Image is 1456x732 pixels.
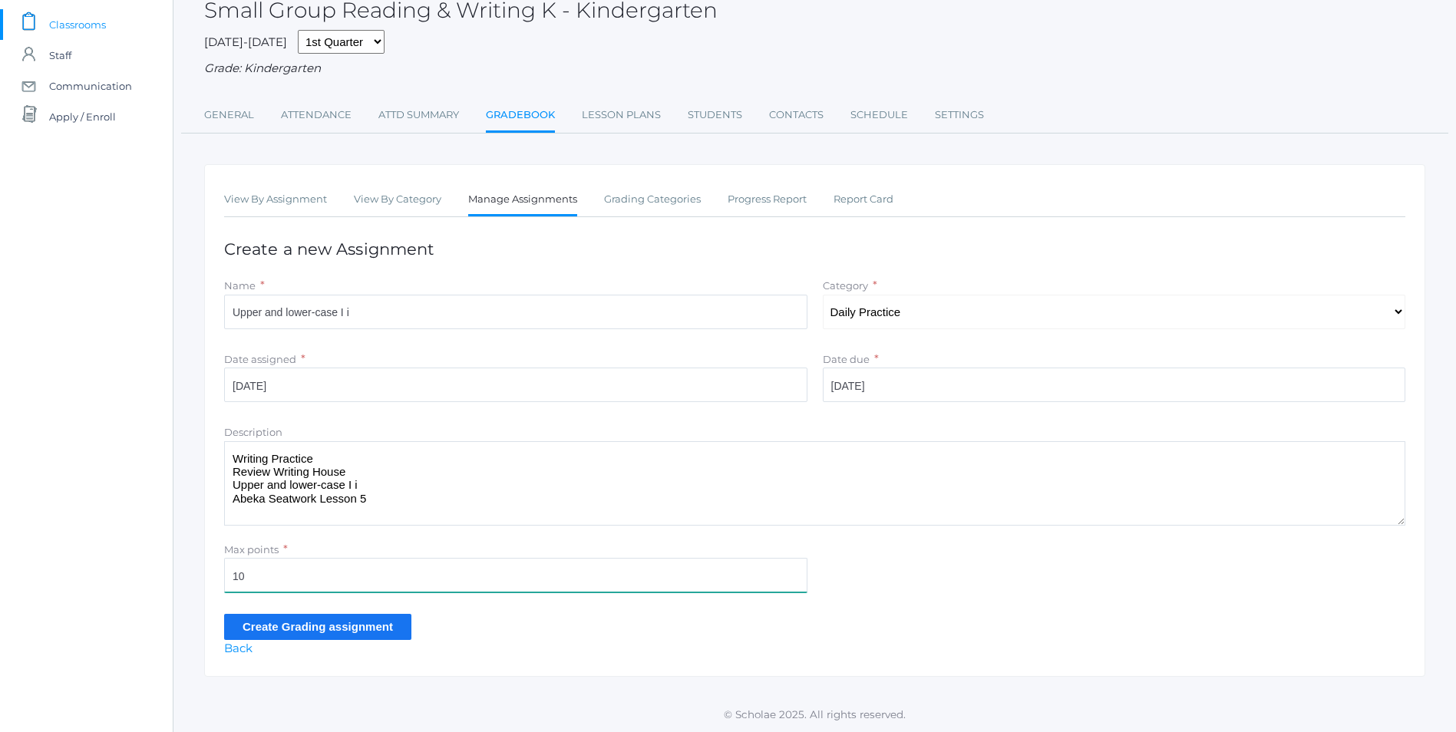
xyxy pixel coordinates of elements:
a: Students [688,100,742,130]
div: Grade: Kindergarten [204,60,1425,77]
label: Category [823,279,868,292]
label: Date assigned [224,353,296,365]
span: Apply / Enroll [49,101,116,132]
a: Lesson Plans [582,100,661,130]
a: Attendance [281,100,352,130]
a: Progress Report [728,184,807,215]
label: Date due [823,353,870,365]
p: © Scholae 2025. All rights reserved. [173,707,1456,722]
a: Attd Summary [378,100,459,130]
a: Manage Assignments [468,184,577,217]
label: Max points [224,543,279,556]
span: Staff [49,40,71,71]
a: Grading Categories [604,184,701,215]
span: [DATE]-[DATE] [204,35,287,49]
a: Schedule [850,100,908,130]
a: View By Assignment [224,184,327,215]
input: Create Grading assignment [224,614,411,639]
label: Description [224,426,282,438]
a: Settings [935,100,984,130]
a: Contacts [769,100,824,130]
a: View By Category [354,184,441,215]
a: Gradebook [486,100,555,133]
h1: Create a new Assignment [224,240,1405,258]
a: Back [224,641,253,655]
span: Classrooms [49,9,106,40]
span: Communication [49,71,132,101]
a: General [204,100,254,130]
a: Report Card [834,184,893,215]
label: Name [224,279,256,292]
